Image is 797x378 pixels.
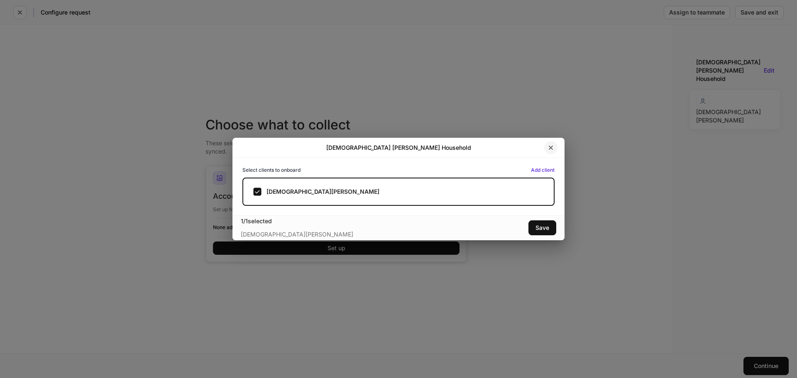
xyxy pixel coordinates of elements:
[531,168,555,173] button: Add client
[242,166,301,174] h6: Select clients to onboard
[326,144,471,152] h2: [DEMOGRAPHIC_DATA] [PERSON_NAME] Household
[241,217,398,225] div: 1 / 1 selected
[241,225,398,239] div: [DEMOGRAPHIC_DATA][PERSON_NAME]
[528,220,556,235] button: Save
[266,188,379,196] h5: [DEMOGRAPHIC_DATA][PERSON_NAME]
[535,225,549,231] div: Save
[242,178,555,206] label: [DEMOGRAPHIC_DATA][PERSON_NAME]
